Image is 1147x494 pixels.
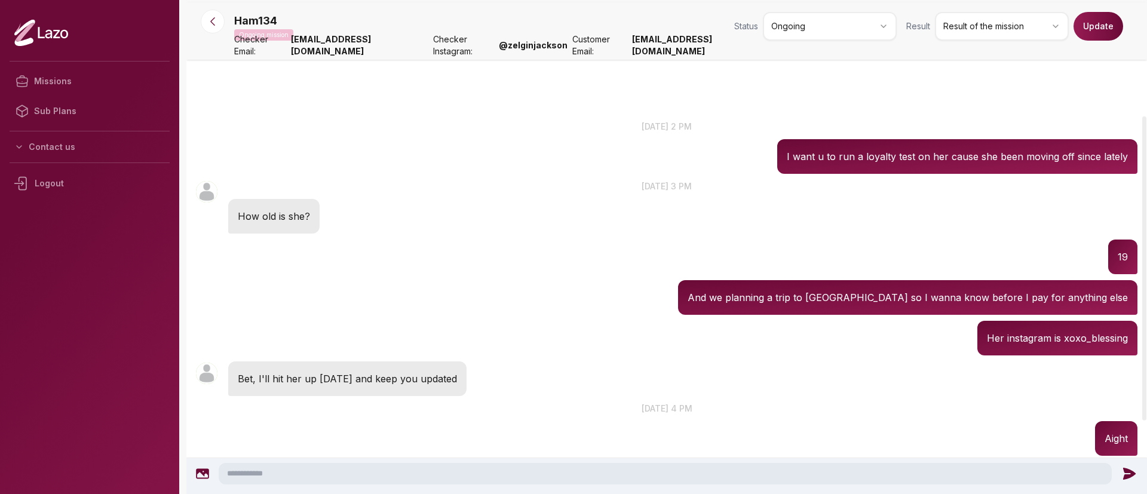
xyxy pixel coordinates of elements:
div: Logout [10,168,170,199]
p: Her instagram is xoxo_blessing [987,330,1128,346]
p: [DATE] 3 pm [186,180,1147,192]
p: 19 [1118,249,1128,265]
strong: @ zelginjackson [499,39,568,51]
a: Missions [10,66,170,96]
p: [DATE] 4 pm [186,402,1147,415]
span: Status [734,20,758,32]
p: Ongoing mission [234,29,293,41]
button: Update [1074,12,1123,41]
span: Result [906,20,930,32]
button: Contact us [10,136,170,158]
a: Sub Plans [10,96,170,126]
strong: [EMAIL_ADDRESS][DOMAIN_NAME] [632,33,769,57]
span: Customer Email: [572,33,627,57]
strong: [EMAIL_ADDRESS][DOMAIN_NAME] [291,33,428,57]
p: How old is she? [238,208,310,224]
img: User avatar [196,363,217,384]
p: I want u to run a loyalty test on her cause she been moving off since lately [787,149,1128,164]
span: Checker Email: [234,33,286,57]
p: [DATE] 2 pm [186,120,1147,133]
span: Checker Instagram: [433,33,494,57]
p: Ham134 [234,13,277,29]
p: Aight [1105,431,1128,446]
p: Bet, I'll hit her up [DATE] and keep you updated [238,371,457,386]
p: And we planning a trip to [GEOGRAPHIC_DATA] so I wanna know before I pay for anything else [688,290,1128,305]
